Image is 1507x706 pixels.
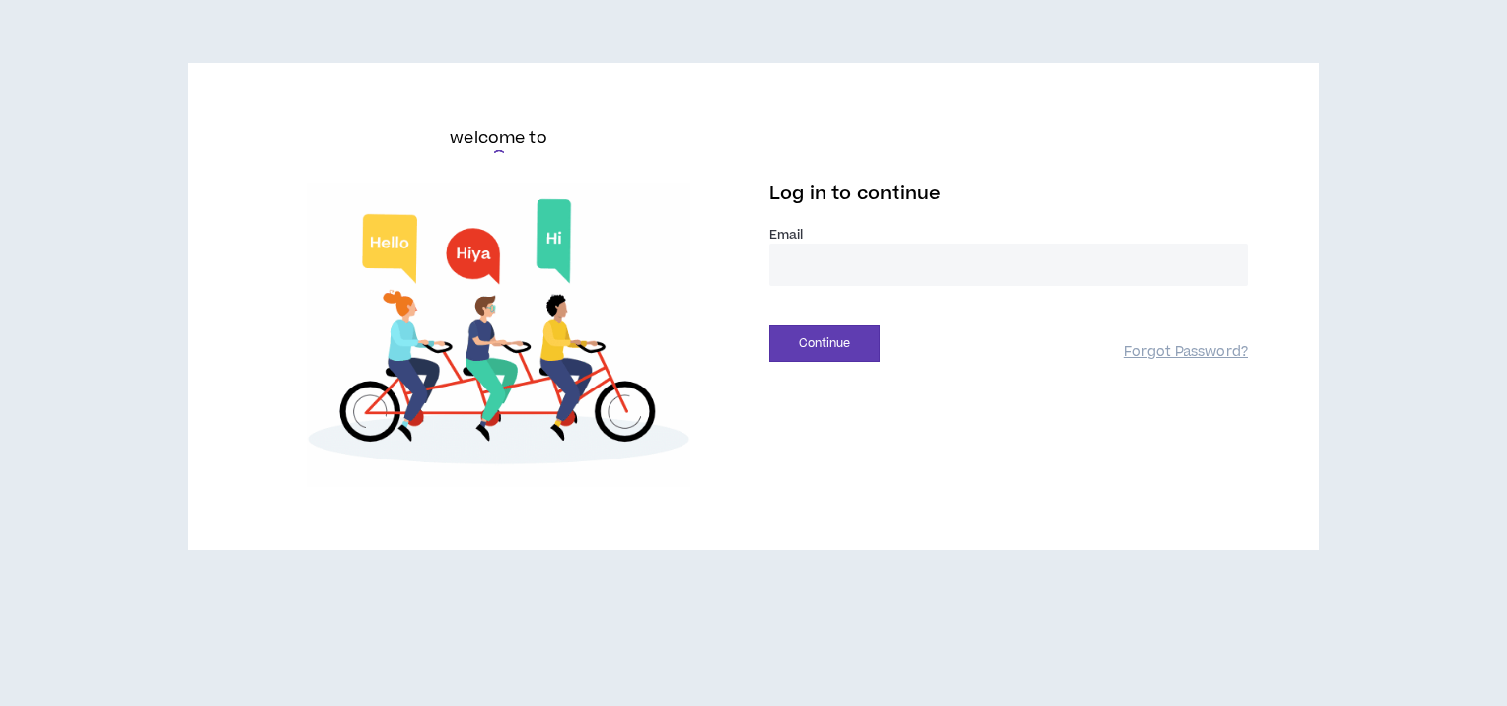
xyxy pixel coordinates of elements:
[1124,343,1248,362] a: Forgot Password?
[769,226,1248,244] label: Email
[259,183,738,487] img: Welcome to Wripple
[769,181,941,206] span: Log in to continue
[450,126,547,150] h6: welcome to
[769,325,880,362] button: Continue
